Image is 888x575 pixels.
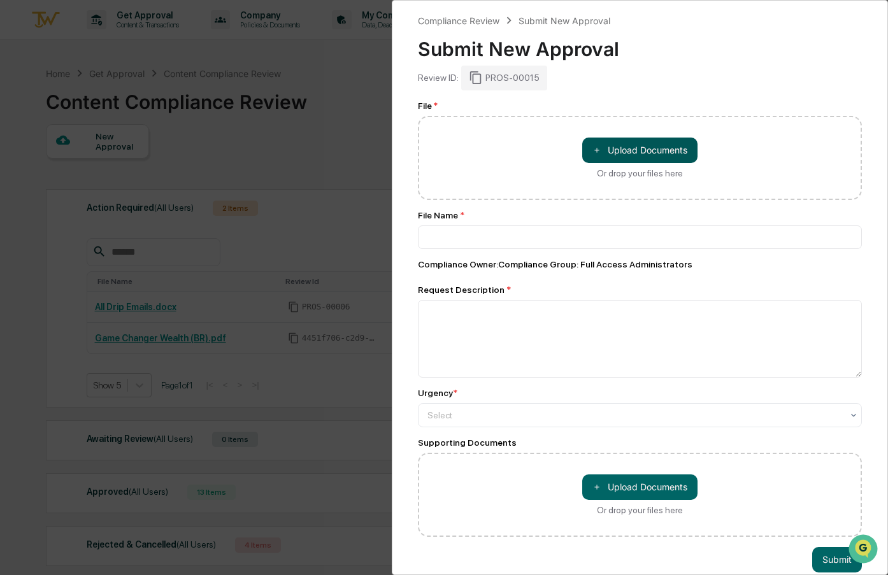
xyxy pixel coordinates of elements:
[43,97,209,110] div: Start new chat
[13,186,23,196] div: 🔎
[105,160,158,173] span: Attestations
[13,162,23,172] div: 🖐️
[418,259,862,269] div: Compliance Owner : Compliance Group: Full Access Administrators
[43,110,161,120] div: We're available if you need us!
[127,216,154,225] span: Pylon
[592,144,601,156] span: ＋
[418,285,862,295] div: Request Description
[582,474,698,500] button: Or drop your files here
[847,533,882,567] iframe: Open customer support
[8,155,87,178] a: 🖐️Preclearance
[519,15,610,26] div: Submit New Approval
[418,15,499,26] div: Compliance Review
[13,97,36,120] img: 1746055101610-c473b297-6a78-478c-a979-82029cc54cd1
[418,437,862,448] div: Supporting Documents
[418,73,459,83] div: Review ID:
[13,27,232,47] p: How can we help?
[25,160,82,173] span: Preclearance
[87,155,163,178] a: 🗄️Attestations
[461,66,547,90] div: PROS-00015
[90,215,154,225] a: Powered byPylon
[582,138,698,163] button: Or drop your files here
[217,101,232,117] button: Start new chat
[418,101,862,111] div: File
[418,388,457,398] div: Urgency
[812,547,862,572] button: Submit
[597,168,683,178] div: Or drop your files here
[25,185,80,197] span: Data Lookup
[92,162,103,172] div: 🗄️
[418,27,862,60] div: Submit New Approval
[592,481,601,493] span: ＋
[8,180,85,202] a: 🔎Data Lookup
[597,505,683,515] div: Or drop your files here
[418,210,862,220] div: File Name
